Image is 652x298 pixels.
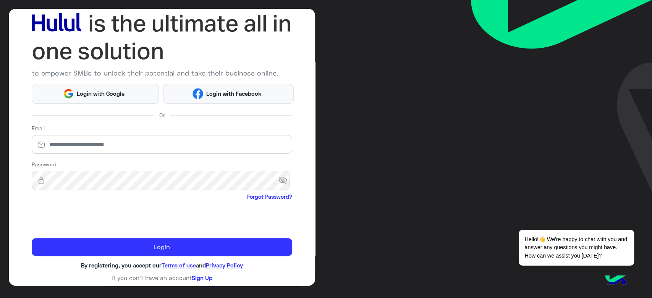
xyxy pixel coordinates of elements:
span: and [196,262,206,269]
button: Login with Facebook [163,84,293,104]
span: Hello!👋 We're happy to chat with you and answer any questions you might have. How can we assist y... [519,230,634,266]
p: to empower SMBs to unlock their potential and take their business online. [32,68,292,78]
a: Privacy Policy [206,262,243,269]
button: Login [32,238,292,256]
h6: If you don’t have an account [32,274,292,281]
span: Or [159,111,165,119]
span: visibility_off [278,174,292,187]
a: Terms of use [162,262,196,269]
iframe: reCAPTCHA [32,203,148,232]
a: Sign Up [192,274,212,281]
span: By registering, you accept our [81,262,162,269]
a: Forgot Password? [247,193,292,201]
img: Google [63,88,74,99]
img: hululLoginTitle_EN.svg [32,10,292,65]
img: lock [32,177,51,184]
span: Login with Google [74,89,128,98]
img: email [32,141,51,148]
label: Password [32,160,57,168]
img: Facebook [193,88,204,99]
label: Email [32,124,45,132]
img: hulul-logo.png [602,267,629,294]
button: Login with Google [32,84,159,104]
span: Login with Facebook [203,89,264,98]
